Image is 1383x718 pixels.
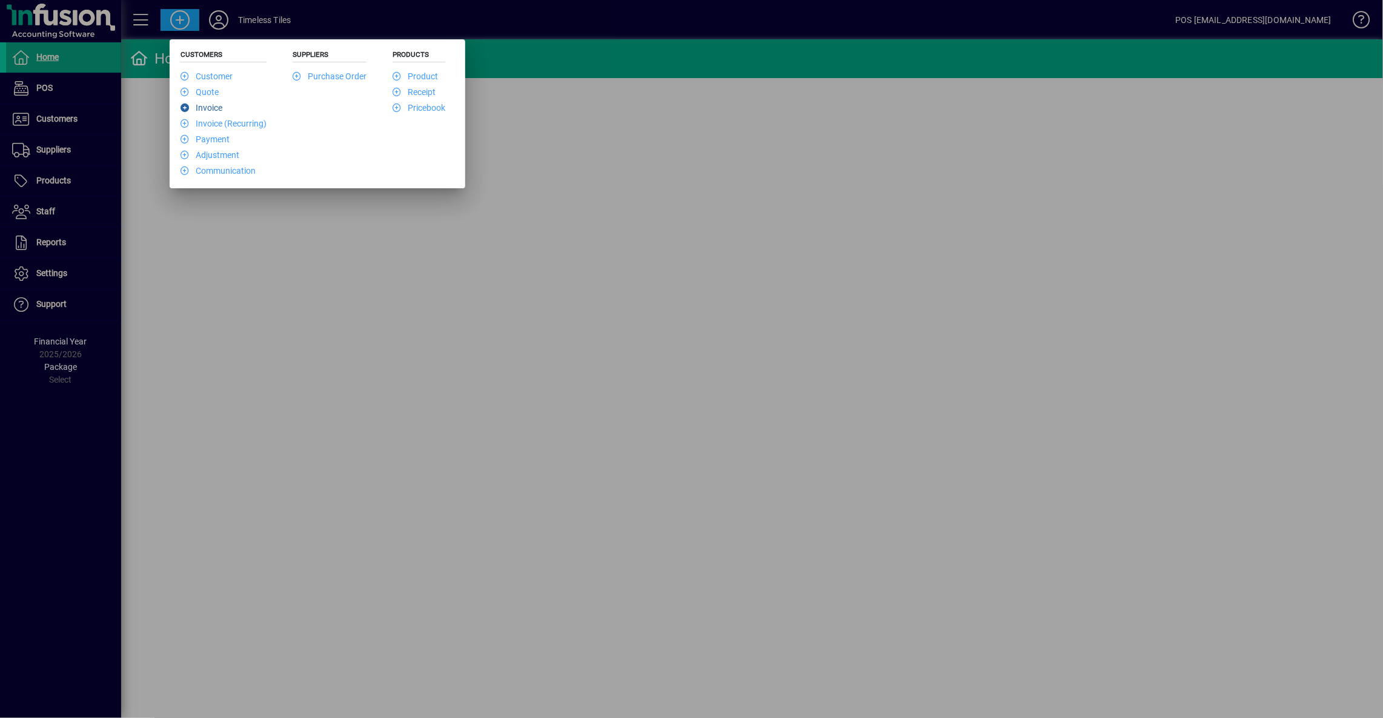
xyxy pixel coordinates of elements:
[181,50,267,62] h5: Customers
[181,87,219,97] a: Quote
[293,71,366,81] a: Purchase Order
[293,50,366,62] h5: Suppliers
[393,71,438,81] a: Product
[181,134,230,144] a: Payment
[181,119,267,128] a: Invoice (Recurring)
[181,71,233,81] a: Customer
[181,166,256,176] a: Communication
[393,103,445,113] a: Pricebook
[181,150,239,160] a: Adjustment
[393,87,436,97] a: Receipt
[393,50,445,62] h5: Products
[181,103,222,113] a: Invoice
